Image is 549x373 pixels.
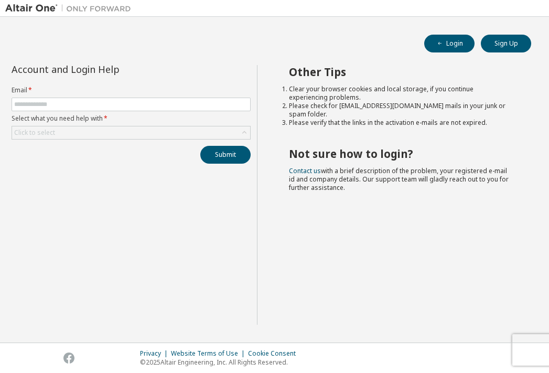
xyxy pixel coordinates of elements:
li: Please check for [EMAIL_ADDRESS][DOMAIN_NAME] mails in your junk or spam folder. [289,102,512,119]
span: with a brief description of the problem, your registered e-mail id and company details. Our suppo... [289,166,509,192]
button: Sign Up [481,35,531,52]
label: Email [12,86,251,94]
div: Click to select [14,129,55,137]
a: Contact us [289,166,321,175]
img: Altair One [5,3,136,14]
div: Account and Login Help [12,65,203,73]
label: Select what you need help with [12,114,251,123]
div: Cookie Consent [248,349,302,358]
div: Website Terms of Use [171,349,248,358]
button: Submit [200,146,251,164]
img: facebook.svg [63,353,74,364]
h2: Not sure how to login? [289,147,512,161]
h2: Other Tips [289,65,512,79]
div: Click to select [12,126,250,139]
p: © 2025 Altair Engineering, Inc. All Rights Reserved. [140,358,302,367]
li: Please verify that the links in the activation e-mails are not expired. [289,119,512,127]
div: Privacy [140,349,171,358]
button: Login [424,35,475,52]
li: Clear your browser cookies and local storage, if you continue experiencing problems. [289,85,512,102]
